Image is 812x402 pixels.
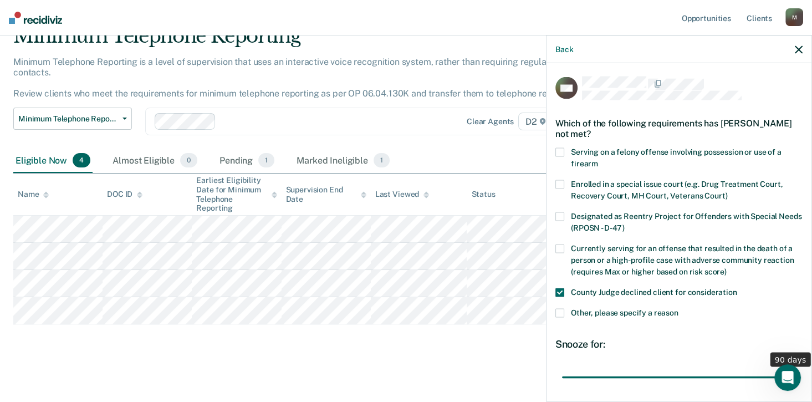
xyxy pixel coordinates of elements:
div: Status [471,190,495,199]
button: Back [555,44,573,54]
span: Enrolled in a special issue court (e.g. Drug Treatment Court, Recovery Court, MH Court, Veterans ... [571,180,783,200]
span: Designated as Reentry Project for Offenders with Special Needs (RPOSN - D-47) [571,212,801,232]
div: Clear agents [467,117,514,126]
span: Other, please specify a reason [571,308,678,317]
div: Marked Ineligible [294,149,392,173]
span: Serving on a felony offense involving possession or use of a firearm [571,147,782,168]
div: Supervision End Date [286,185,366,204]
span: 4 [73,153,90,167]
div: M [785,8,803,26]
div: Last Viewed [375,190,429,199]
span: D2 [518,113,553,130]
div: Earliest Eligibility Date for Minimum Telephone Reporting [196,176,277,213]
div: Minimum Telephone Reporting [13,25,622,57]
div: Name [18,190,49,199]
div: Almost Eligible [110,149,200,173]
span: 1 [258,153,274,167]
img: Recidiviz [9,12,62,24]
div: Pending [217,149,277,173]
div: Which of the following requirements has [PERSON_NAME] not met? [555,109,803,147]
span: 0 [180,153,197,167]
div: DOC ID [107,190,142,199]
iframe: Intercom live chat [774,364,801,391]
p: Minimum Telephone Reporting is a level of supervision that uses an interactive voice recognition ... [13,57,616,99]
div: Eligible Now [13,149,93,173]
span: Currently serving for an offense that resulted in the death of a person or a high-profile case wi... [571,244,794,276]
span: 1 [374,153,390,167]
span: Minimum Telephone Reporting [18,114,118,124]
span: County Judge declined client for consideration [571,288,737,297]
div: 90 days [770,352,811,367]
div: Snooze for: [555,338,803,350]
